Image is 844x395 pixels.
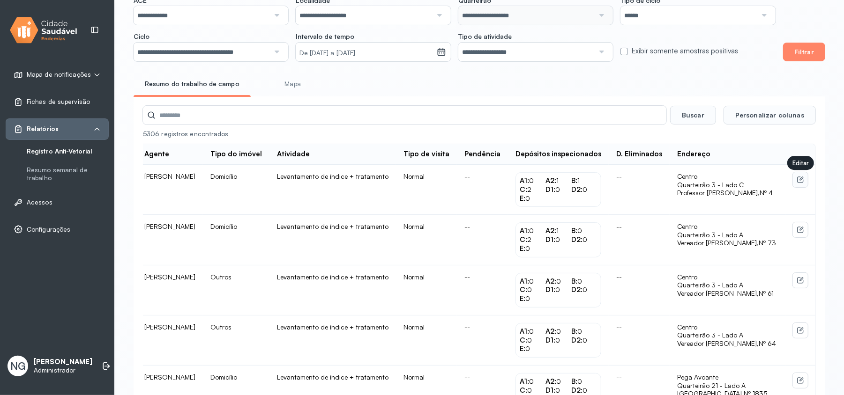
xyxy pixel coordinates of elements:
[27,146,109,157] a: Registro Anti-Vetorial
[545,377,571,386] div: 0
[571,386,583,395] span: D2:
[520,235,545,244] div: 2
[545,285,571,294] div: 0
[520,377,545,386] div: 0
[609,215,670,265] td: --
[520,235,527,244] span: C:
[27,125,59,133] span: Relatórios
[571,227,597,235] div: 0
[609,165,670,215] td: --
[571,176,597,185] div: 1
[545,277,556,285] span: A2:
[545,277,571,286] div: 0
[515,150,601,159] div: Depósitos inspecionados
[670,106,716,124] button: Buscar
[27,166,109,182] a: Resumo semanal de trabalho
[520,194,545,203] div: 0
[520,327,545,336] div: 0
[137,215,203,265] td: [PERSON_NAME]
[545,336,555,344] span: D1:
[677,273,697,281] span: Centro
[545,227,571,235] div: 1
[520,176,545,185] div: 0
[545,176,571,185] div: 1
[677,150,710,159] div: Endereço
[545,386,571,395] div: 0
[677,181,778,189] span: Quarteirão 3 - Lado C
[27,226,70,234] span: Configurações
[571,285,597,294] div: 0
[269,165,396,215] td: Levantamento de índice + tratamento
[143,130,716,138] div: 5306 registros encontrados
[545,336,571,345] div: 0
[203,215,269,265] td: Domicílio
[545,185,555,194] span: D1:
[520,185,545,194] div: 2
[677,381,778,390] span: Quarteirão 21 - Lado A
[724,106,816,124] button: Personalizar colunas
[520,285,527,294] span: C:
[759,239,776,247] span: Nº 73
[677,172,697,180] span: Centro
[545,327,571,336] div: 0
[396,215,457,265] td: Normal
[203,265,269,315] td: Outros
[458,32,512,41] span: Tipo de atividade
[677,222,697,230] span: Centro
[609,265,670,315] td: --
[677,289,759,297] span: Vereador [PERSON_NAME],
[10,15,77,45] img: logo.svg
[520,344,545,353] div: 0
[27,71,91,79] span: Mapa de notificações
[520,386,527,395] span: C:
[632,47,738,56] label: Exibir somente amostras positivas
[457,165,508,215] td: --
[545,185,571,194] div: 0
[545,176,556,185] span: A2:
[677,331,778,339] span: Quarteirão 3 - Lado A
[677,231,778,239] span: Quarteirão 3 - Lado A
[137,315,203,366] td: [PERSON_NAME]
[520,285,545,294] div: 0
[134,32,149,41] span: Ciclo
[545,386,555,395] span: D1:
[10,360,25,372] span: NG
[27,98,90,106] span: Fichas de supervisão
[269,265,396,315] td: Levantamento de índice + tratamento
[520,336,527,344] span: C:
[545,235,571,244] div: 0
[203,315,269,366] td: Outros
[571,235,583,244] span: D2:
[520,277,529,285] span: A1:
[545,327,556,336] span: A2:
[609,315,670,366] td: --
[27,147,109,155] a: Registro Anti-Vetorial
[520,386,545,395] div: 0
[545,226,556,235] span: A2:
[403,150,449,159] div: Tipo de visita
[571,185,597,194] div: 0
[520,185,527,194] span: C:
[571,327,577,336] span: B:
[269,315,396,366] td: Levantamento de índice + tratamento
[457,265,508,315] td: --
[258,76,328,92] a: Mapa
[203,165,269,215] td: Domicílio
[134,76,251,92] a: Resumo do trabalho de campo
[571,235,597,244] div: 0
[14,97,101,107] a: Fichas de supervisão
[144,150,169,159] div: Agente
[277,150,310,159] div: Atividade
[27,198,52,206] span: Acessos
[571,277,577,285] span: B:
[677,189,760,197] span: Professor [PERSON_NAME],
[296,32,354,41] span: Intervalo de tempo
[571,185,583,194] span: D2:
[677,323,697,331] span: Centro
[760,189,773,197] span: Nº 4
[520,176,529,185] span: A1:
[520,294,525,303] span: E:
[520,194,525,203] span: E:
[759,339,776,347] span: Nº 64
[520,336,545,345] div: 0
